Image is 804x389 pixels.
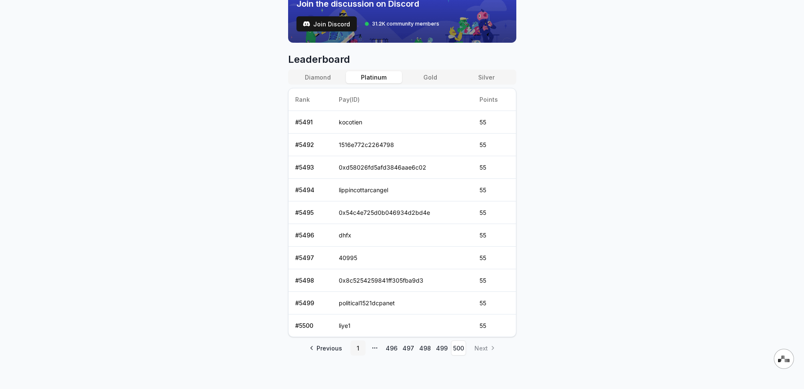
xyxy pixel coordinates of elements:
span: Leaderboard [288,53,516,66]
td: # 5498 [289,269,332,292]
td: 55 [473,134,515,156]
a: testJoin Discord [296,16,357,31]
button: Join Discord [296,16,357,31]
td: 0xd58026fd5afd3846aae6c02 [332,156,473,179]
td: liye1 [332,314,473,337]
a: 497 [401,340,416,356]
td: # 5499 [289,292,332,314]
td: # 5496 [289,224,332,247]
td: 0x54c4e725d0b046934d2bd4e [332,201,473,224]
a: 1 [350,340,366,356]
span: Join Discord [313,20,350,28]
td: 55 [473,247,515,269]
td: # 5497 [289,247,332,269]
td: 55 [473,269,515,292]
th: Pay(ID) [332,88,473,111]
nav: pagination [288,340,516,356]
button: Gold [402,71,458,83]
a: 500 [451,340,466,356]
td: 55 [473,201,515,224]
span: Previous [317,344,342,353]
img: test [303,21,310,27]
a: 499 [434,340,449,356]
td: 40995 [332,247,473,269]
td: 55 [473,292,515,314]
td: # 5493 [289,156,332,179]
td: # 5492 [289,134,332,156]
td: # 5500 [289,314,332,337]
button: Platinum [346,71,402,83]
td: 55 [473,111,515,134]
a: Go to previous page [304,340,349,356]
td: lippincottarcangel [332,179,473,201]
td: # 5494 [289,179,332,201]
td: # 5495 [289,201,332,224]
td: 55 [473,179,515,201]
td: dhfx [332,224,473,247]
a: 496 [384,340,399,356]
td: 0x8c5254259841ff305fba9d3 [332,269,473,292]
td: 1516e772c2264798 [332,134,473,156]
img: svg+xml,%3Csvg%20xmlns%3D%22http%3A%2F%2Fwww.w3.org%2F2000%2Fsvg%22%20width%3D%2228%22%20height%3... [778,356,790,362]
button: Diamond [290,71,346,83]
td: # 5491 [289,111,332,134]
td: 55 [473,314,515,337]
td: 55 [473,156,515,179]
td: 55 [473,224,515,247]
td: political1521dcpanet [332,292,473,314]
td: kocotien [332,111,473,134]
button: Silver [458,71,514,83]
th: Points [473,88,515,111]
th: Rank [289,88,332,111]
a: 498 [417,340,433,356]
span: 31.2K community members [372,21,439,27]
